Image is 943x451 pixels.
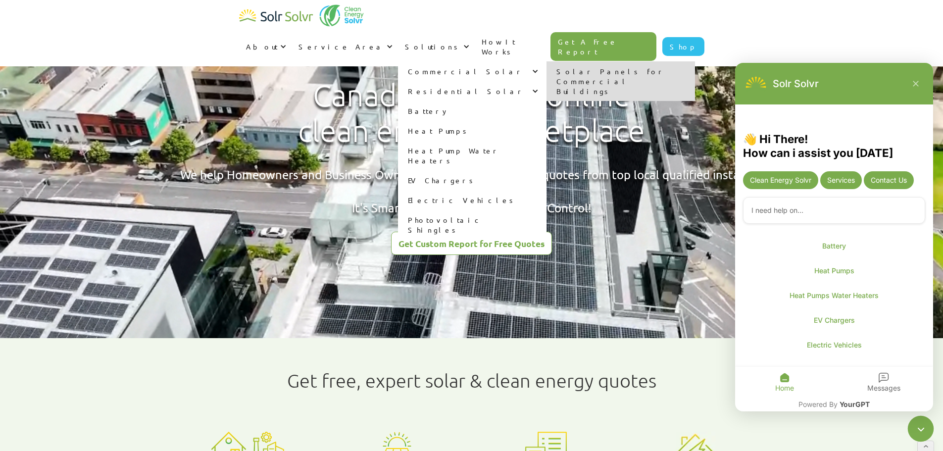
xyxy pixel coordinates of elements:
div: Solutions [405,42,461,51]
a: Shop [662,37,704,56]
nav: Commercial Solar [546,61,695,101]
a: Open link Electric Vehicles [743,335,925,355]
div: Chatbot is open [735,63,933,411]
a: Open link EV Chargers [743,310,925,331]
a: Electric Vehicles [398,190,546,210]
div: Residential Solar [398,81,546,101]
a: Heat Pump Water Heaters [398,141,546,170]
div: Send Tell me more about your services [820,171,862,189]
div: Send Tell me more about clean energy [743,171,818,189]
h1: Get free, expert solar & clean energy quotes [287,370,656,392]
a: Open link Battery [743,236,925,256]
div: About [246,42,278,51]
button: Close chatbot widget [908,416,934,442]
button: Close chatbot [906,74,925,93]
h1: Canada's leading online clean energy marketplace [290,78,653,149]
a: Open link Photovoltaic Shingles [743,359,925,380]
span: YourGPT [840,400,870,408]
a: Open link Heat Pumps Water Heaters [743,285,925,306]
div: Solutions [398,32,475,61]
a: Battery [398,101,546,121]
div: Service Area [298,42,384,51]
div: 👋 Hi There! How can i assist you [DATE] [743,132,925,159]
div: Commercial Solar [408,66,524,76]
a: Open link Heat Pumps [743,260,925,281]
a: Get A Free Report [550,32,656,61]
a: Get Custom Report for Free Quotes [391,232,552,255]
div: Messages [867,383,900,393]
nav: Solutions [398,61,546,240]
div: Get Custom Report for Free Quotes [398,239,545,248]
a: How It Works [475,27,551,66]
a: Photovoltaic Shingles [398,210,546,240]
a: Solar Panels for Commercial Buildings [546,61,695,101]
div: Open Messages tab [834,367,933,398]
div: Home [775,383,794,393]
a: powered by YourGPT [798,400,870,409]
div: We help Homeowners and Business Owners get assessed and best quotes from top local qualified inst... [180,166,763,216]
div: Residential Solar [408,86,525,96]
div: Send Contact Us [864,171,914,189]
span: Powered By [798,400,838,408]
div: About [239,32,292,61]
img: 1702586718.png [743,71,769,97]
div: Solr Solvr [773,77,819,91]
div: Open Home tab [735,367,834,398]
a: Heat Pumps [398,121,546,141]
div: Service Area [292,32,398,61]
a: EV Chargers [398,170,546,190]
div: Commercial Solar [398,61,546,81]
